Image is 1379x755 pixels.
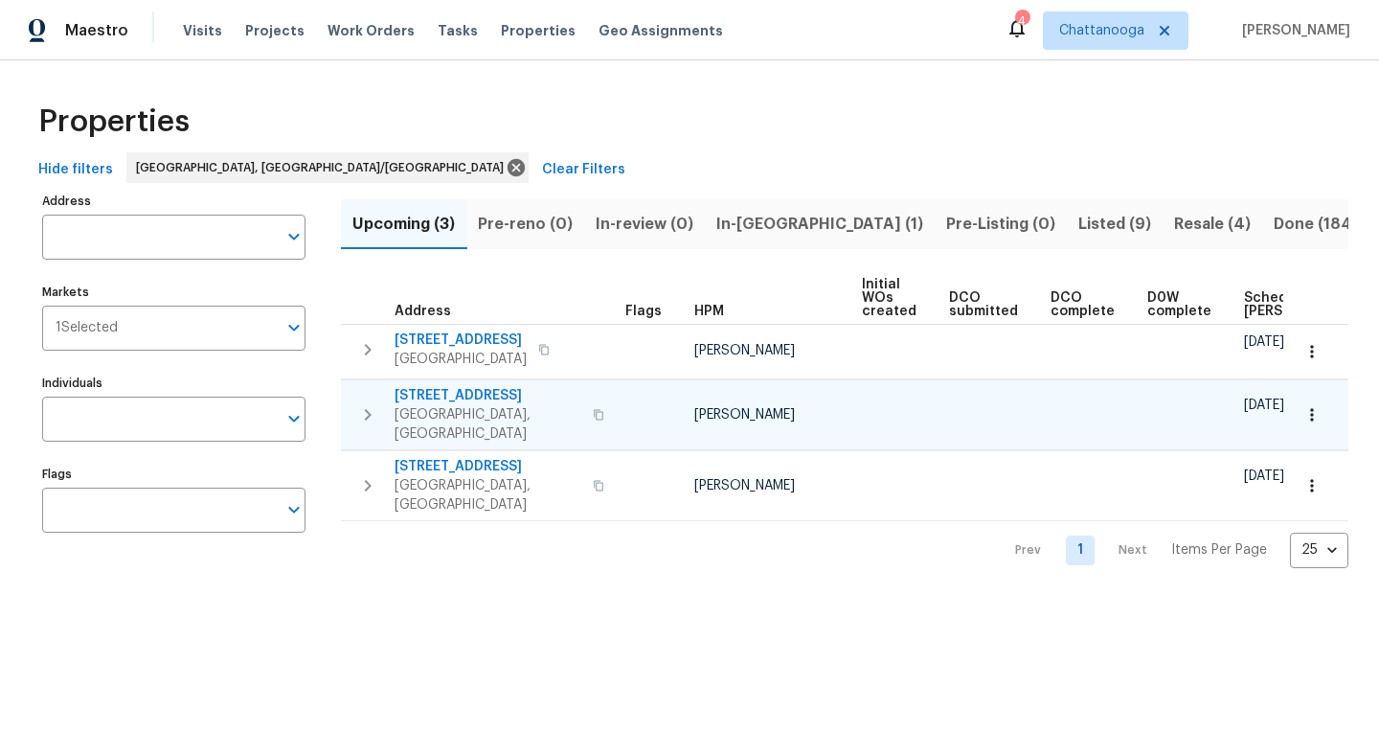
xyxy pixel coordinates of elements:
span: DCO complete [1051,291,1115,318]
span: Projects [245,21,305,40]
span: [STREET_ADDRESS] [395,331,527,350]
span: HPM [694,305,724,318]
span: Pre-reno (0) [478,211,573,238]
span: Scheduled [PERSON_NAME] [1244,291,1352,318]
nav: Pagination Navigation [997,533,1348,568]
label: Markets [42,286,305,298]
span: Properties [38,112,190,131]
span: DCO submitted [949,291,1018,318]
span: Pre-Listing (0) [946,211,1055,238]
span: Work Orders [328,21,415,40]
span: [DATE] [1244,399,1284,412]
p: Items Per Page [1171,540,1267,560]
span: Address [395,305,451,318]
span: Initial WOs created [862,278,916,318]
span: Hide filters [38,158,113,182]
span: [PERSON_NAME] [1234,21,1350,40]
span: Clear Filters [542,158,625,182]
span: [STREET_ADDRESS] [395,386,581,405]
span: Properties [501,21,576,40]
span: [PERSON_NAME] [694,408,795,422]
button: Hide filters [31,152,121,188]
div: 25 [1290,525,1348,575]
span: Maestro [65,21,128,40]
span: Listed (9) [1078,211,1151,238]
button: Clear Filters [534,152,633,188]
span: Done (184) [1274,211,1358,238]
div: 4 [1015,11,1029,31]
span: [GEOGRAPHIC_DATA], [GEOGRAPHIC_DATA] [395,476,581,515]
span: Tasks [438,24,478,37]
span: Upcoming (3) [352,211,455,238]
span: [PERSON_NAME] [694,344,795,357]
a: Goto page 1 [1066,536,1095,565]
span: [STREET_ADDRESS] [395,457,581,476]
span: D0W complete [1147,291,1211,318]
button: Open [281,405,307,432]
span: 1 Selected [56,320,118,336]
button: Open [281,223,307,250]
span: [GEOGRAPHIC_DATA], [GEOGRAPHIC_DATA] [395,405,581,444]
span: Visits [183,21,222,40]
div: [GEOGRAPHIC_DATA], [GEOGRAPHIC_DATA]/[GEOGRAPHIC_DATA] [126,152,529,183]
button: Open [281,314,307,341]
label: Address [42,195,305,207]
label: Flags [42,469,305,480]
span: [DATE] [1244,469,1284,483]
span: [GEOGRAPHIC_DATA] [395,350,527,369]
span: In-review (0) [596,211,693,238]
span: Flags [625,305,662,318]
span: [GEOGRAPHIC_DATA], [GEOGRAPHIC_DATA]/[GEOGRAPHIC_DATA] [136,158,511,177]
label: Individuals [42,377,305,389]
span: In-[GEOGRAPHIC_DATA] (1) [716,211,923,238]
span: Geo Assignments [599,21,723,40]
span: Resale (4) [1174,211,1251,238]
span: [PERSON_NAME] [694,479,795,492]
span: [DATE] [1244,335,1284,349]
span: Chattanooga [1059,21,1144,40]
button: Open [281,496,307,523]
